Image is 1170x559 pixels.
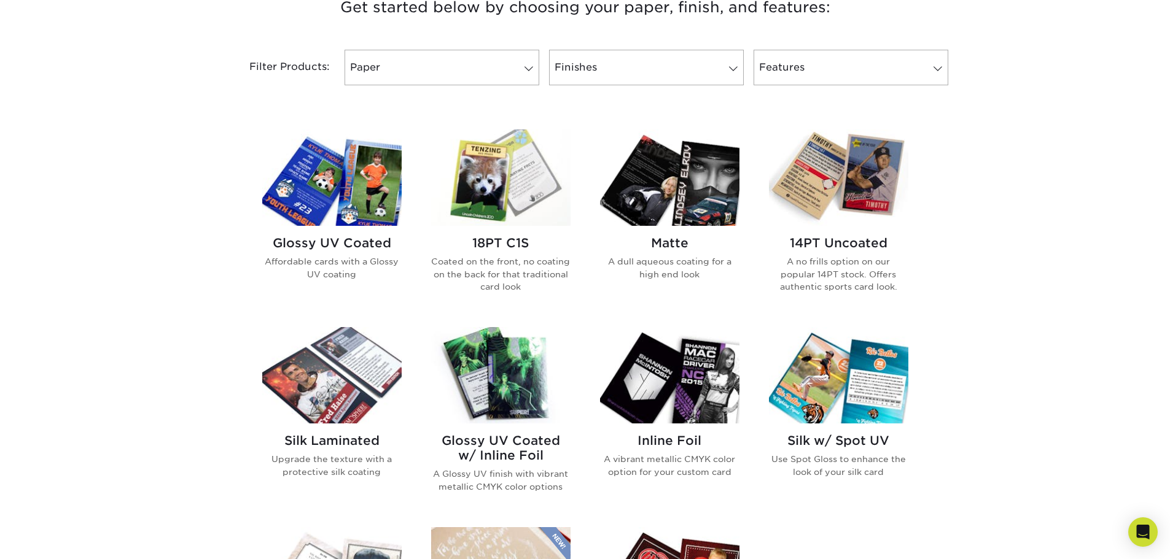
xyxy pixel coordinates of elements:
[262,129,402,226] img: Glossy UV Coated Trading Cards
[345,50,539,85] a: Paper
[769,129,908,312] a: 14PT Uncoated Trading Cards 14PT Uncoated A no frills option on our popular 14PT stock. Offers au...
[769,453,908,478] p: Use Spot Gloss to enhance the look of your silk card
[600,236,739,250] h2: Matte
[600,453,739,478] p: A vibrant metallic CMYK color option for your custom card
[754,50,948,85] a: Features
[769,129,908,226] img: 14PT Uncoated Trading Cards
[769,236,908,250] h2: 14PT Uncoated
[431,129,571,226] img: 18PT C1S Trading Cards
[262,255,402,280] p: Affordable cards with a Glossy UV coating
[431,433,571,463] h2: Glossy UV Coated w/ Inline Foil
[600,129,739,226] img: Matte Trading Cards
[431,236,571,250] h2: 18PT C1S
[549,50,744,85] a: Finishes
[431,468,571,493] p: A Glossy UV finish with vibrant metallic CMYK color options
[262,327,402,512] a: Silk Laminated Trading Cards Silk Laminated Upgrade the texture with a protective silk coating
[431,327,571,423] img: Glossy UV Coated w/ Inline Foil Trading Cards
[769,255,908,293] p: A no frills option on our popular 14PT stock. Offers authentic sports card look.
[600,129,739,312] a: Matte Trading Cards Matte A dull aqueous coating for a high end look
[431,255,571,293] p: Coated on the front, no coating on the back for that traditional card look
[431,129,571,312] a: 18PT C1S Trading Cards 18PT C1S Coated on the front, no coating on the back for that traditional ...
[217,50,340,85] div: Filter Products:
[262,129,402,312] a: Glossy UV Coated Trading Cards Glossy UV Coated Affordable cards with a Glossy UV coating
[1128,517,1158,547] div: Open Intercom Messenger
[600,433,739,448] h2: Inline Foil
[769,433,908,448] h2: Silk w/ Spot UV
[262,433,402,448] h2: Silk Laminated
[769,327,908,423] img: Silk w/ Spot UV Trading Cards
[431,327,571,512] a: Glossy UV Coated w/ Inline Foil Trading Cards Glossy UV Coated w/ Inline Foil A Glossy UV finish ...
[262,236,402,250] h2: Glossy UV Coated
[769,327,908,512] a: Silk w/ Spot UV Trading Cards Silk w/ Spot UV Use Spot Gloss to enhance the look of your silk card
[600,255,739,280] p: A dull aqueous coating for a high end look
[262,453,402,478] p: Upgrade the texture with a protective silk coating
[600,327,739,512] a: Inline Foil Trading Cards Inline Foil A vibrant metallic CMYK color option for your custom card
[600,327,739,423] img: Inline Foil Trading Cards
[262,327,402,423] img: Silk Laminated Trading Cards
